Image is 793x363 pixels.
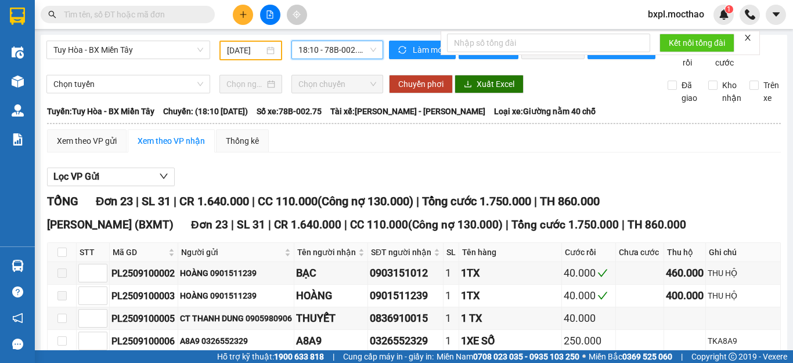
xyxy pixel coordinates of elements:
[333,350,334,363] span: |
[459,243,562,262] th: Tên hàng
[296,265,366,281] div: BẠC
[708,267,778,279] div: THU HỘ
[412,218,499,231] span: Công nợ 130.000
[461,310,560,326] div: 1 TX
[729,353,737,361] span: copyright
[350,218,408,231] span: CC 110.000
[12,313,23,324] span: notification
[494,105,596,118] span: Loại xe: Giường nằm 40 chỗ
[744,34,752,42] span: close
[12,260,24,272] img: warehouse-icon
[142,194,171,208] span: SL 31
[622,218,625,231] span: |
[582,354,586,359] span: ⚪️
[368,262,444,285] td: 0903151012
[447,34,650,52] input: Nhập số tổng đài
[12,286,23,297] span: question-circle
[252,194,255,208] span: |
[564,310,614,326] div: 40.000
[669,37,725,49] span: Kết nối tổng đài
[53,75,203,93] span: Chọn tuyến
[597,268,608,278] span: check
[622,352,672,361] strong: 0369 525 060
[298,75,376,93] span: Chọn chuyến
[759,79,784,104] span: Trên xe
[48,10,56,19] span: search
[681,350,683,363] span: |
[64,8,201,21] input: Tìm tên, số ĐT hoặc mã đơn
[445,333,457,349] div: 1
[296,310,366,326] div: THUYẾT
[294,307,368,330] td: THUYẾT
[461,333,560,349] div: 1XE SỐ
[564,265,614,281] div: 40.000
[677,79,702,104] span: Đã giao
[47,107,154,116] b: Tuyến: Tuy Hòa - BX Miền Tây
[237,218,265,231] span: SL 31
[110,307,178,330] td: PL2509100005
[12,75,24,88] img: warehouse-icon
[370,333,441,349] div: 0326552329
[368,285,444,307] td: 0901511239
[445,310,457,326] div: 1
[437,350,579,363] span: Miền Nam
[368,330,444,353] td: 0326552329
[564,333,614,349] div: 250.000
[180,312,292,325] div: CT THANH DUNG 0905980906
[725,5,733,13] sup: 1
[96,194,133,208] span: Đơn 23
[163,105,248,118] span: Chuyến: (18:10 [DATE])
[12,339,23,350] span: message
[239,10,247,19] span: plus
[174,194,176,208] span: |
[258,194,318,208] span: CC 110.000
[370,288,441,304] div: 0901511239
[274,218,341,231] span: CR 1.640.000
[771,9,781,20] span: caret-down
[343,350,434,363] span: Cung cấp máy in - giấy in:
[296,333,366,349] div: A8A9
[260,5,280,25] button: file-add
[318,194,322,208] span: (
[445,265,457,281] div: 1
[226,78,265,90] input: Chọn ngày
[77,243,110,262] th: STT
[745,9,755,20] img: phone-icon
[708,289,778,302] div: THU HỘ
[540,194,600,208] span: TH 860.000
[294,285,368,307] td: HOÀNG
[727,5,731,13] span: 1
[180,267,292,279] div: HOÀNG 0901511239
[47,194,78,208] span: TỔNG
[111,334,176,349] div: PL2509100006
[422,194,531,208] span: Tổng cước 1.750.000
[231,218,234,231] span: |
[53,169,99,184] span: Lọc VP Gửi
[191,218,228,231] span: Đơn 23
[138,135,205,147] div: Xem theo VP nhận
[47,218,174,231] span: [PERSON_NAME] (BXMT)
[53,41,203,59] span: Tuy Hòa - BX Miền Tây
[445,288,457,304] div: 1
[287,5,307,25] button: aim
[562,243,616,262] th: Cước rồi
[589,350,672,363] span: Miền Bắc
[293,10,301,19] span: aim
[322,194,409,208] span: Công nợ 130.000
[706,243,781,262] th: Ghi chú
[477,78,514,90] span: Xuất Excel
[181,246,282,259] span: Người gửi
[413,43,446,56] span: Làm mới
[368,307,444,330] td: 0836910015
[370,265,441,281] div: 0903151012
[136,194,139,208] span: |
[444,243,459,262] th: SL
[217,350,324,363] span: Hỗ trợ kỹ thuật:
[659,34,734,52] button: Kết nối tổng đài
[268,218,271,231] span: |
[110,285,178,307] td: PL2509100003
[47,168,175,186] button: Lọc VP Gửi
[179,194,249,208] span: CR 1.640.000
[766,5,786,25] button: caret-down
[719,9,729,20] img: icon-new-feature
